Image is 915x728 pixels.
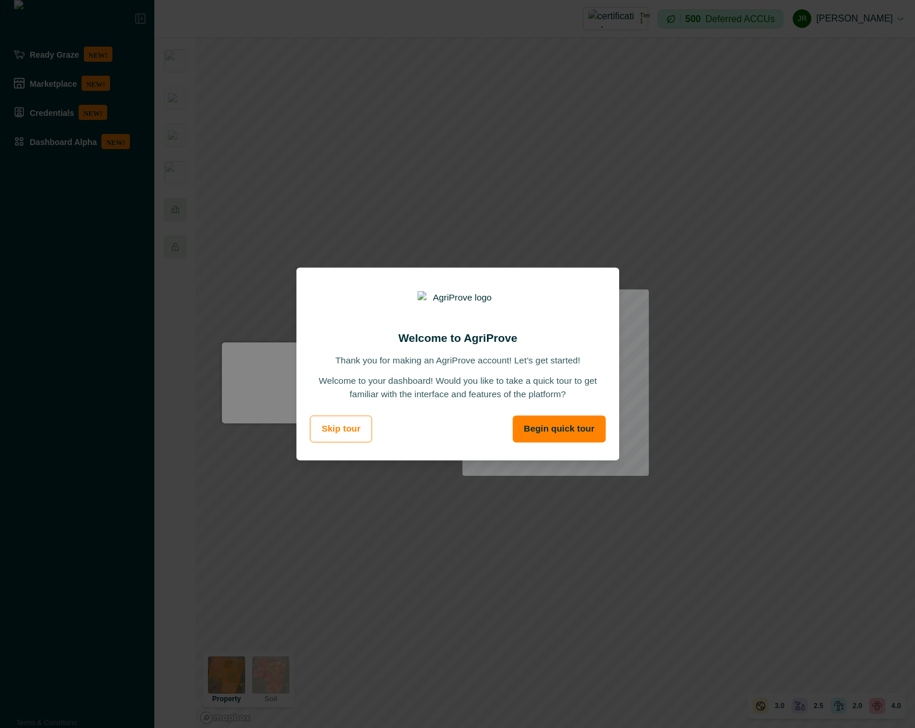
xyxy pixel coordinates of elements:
p: Thank you for making an AgriProve account! Let’s get started! [335,354,580,367]
img: AgriProve logo [417,291,498,320]
p: Welcome to your dashboard! Would you like to take a quick tour to get familiar with the interface... [315,374,600,401]
button: Skip tour [310,416,372,443]
h2: Welcome to AgriProve [398,331,517,347]
button: Begin quick tour [513,416,606,443]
